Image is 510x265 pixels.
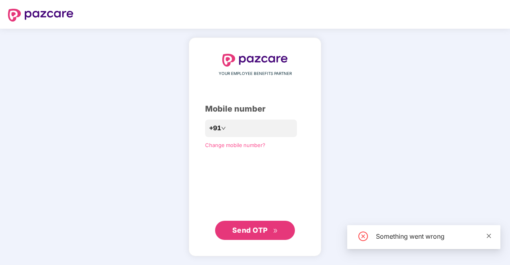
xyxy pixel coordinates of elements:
span: close [486,233,492,239]
div: Something went wrong [376,232,491,241]
span: down [221,126,226,131]
a: Change mobile number? [205,142,265,148]
span: Send OTP [232,226,268,234]
img: logo [8,9,73,22]
div: Mobile number [205,103,305,115]
span: YOUR EMPLOYEE BENEFITS PARTNER [219,71,292,77]
img: logo [222,54,288,67]
span: close-circle [358,232,368,241]
span: double-right [273,228,278,234]
span: +91 [209,123,221,133]
button: Send OTPdouble-right [215,221,295,240]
